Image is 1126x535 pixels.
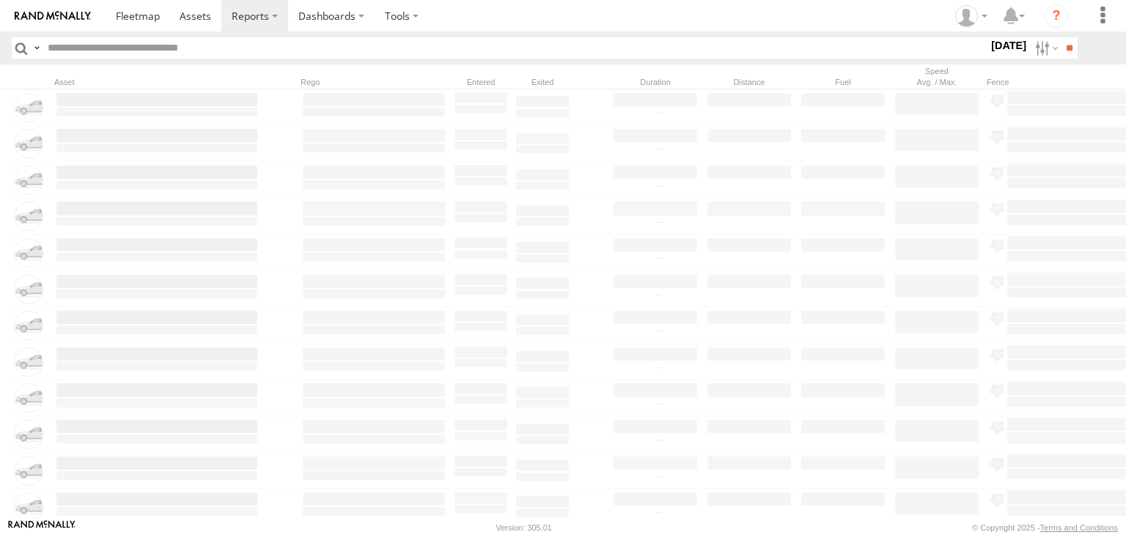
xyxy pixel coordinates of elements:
[1045,4,1068,28] i: ?
[611,77,699,87] div: Duration
[1040,523,1118,532] a: Terms and Conditions
[705,77,793,87] div: Distance
[15,11,91,21] img: rand-logo.svg
[8,520,76,535] a: Visit our Website
[1029,37,1061,59] label: Search Filter Options
[515,77,570,87] div: Exited
[972,523,1118,532] div: © Copyright 2025 -
[31,37,43,59] label: Search Query
[54,77,260,87] div: Asset
[496,523,552,532] div: Version: 305.01
[988,37,1029,53] label: [DATE]
[950,5,993,27] div: Zulema McIntosch
[453,77,509,87] div: Entered
[301,77,447,87] div: Rego
[799,77,887,87] div: Fuel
